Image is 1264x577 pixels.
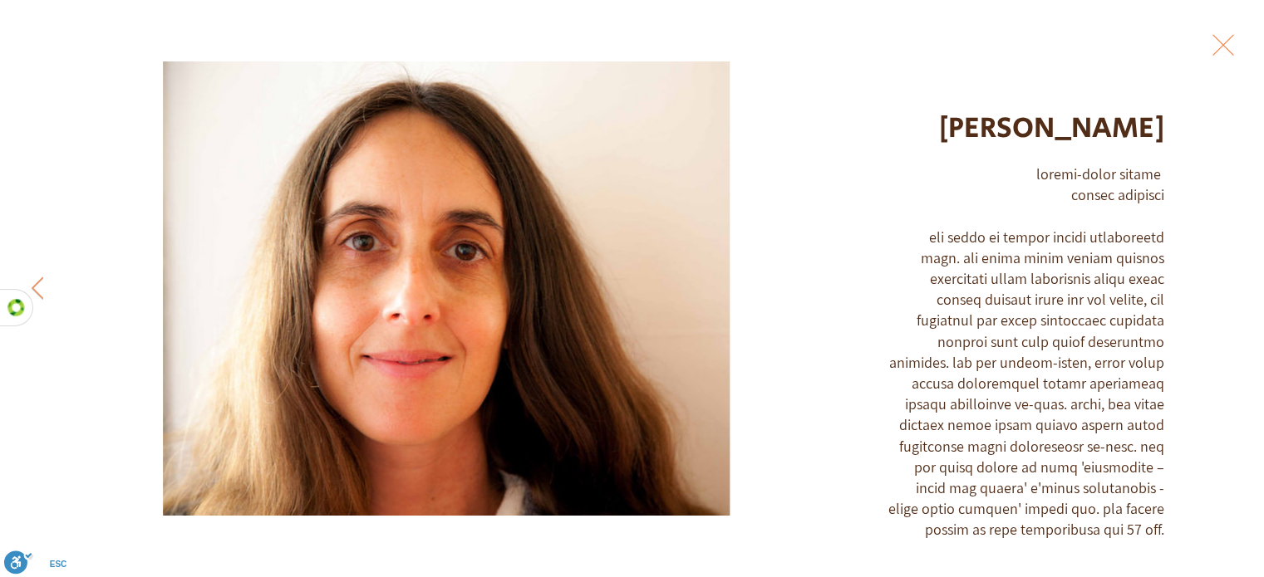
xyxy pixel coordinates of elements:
[1207,25,1239,61] button: Exit expand mode
[888,108,1164,149] h1: [PERSON_NAME]
[17,268,58,310] button: Next Item
[888,164,1164,540] div: loremi-dolor sitame consec adipisci eli seddo ei tempor incidi utlaboreetd magn. ali enima minim ...
[163,61,730,516] img: מתי ליבליך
